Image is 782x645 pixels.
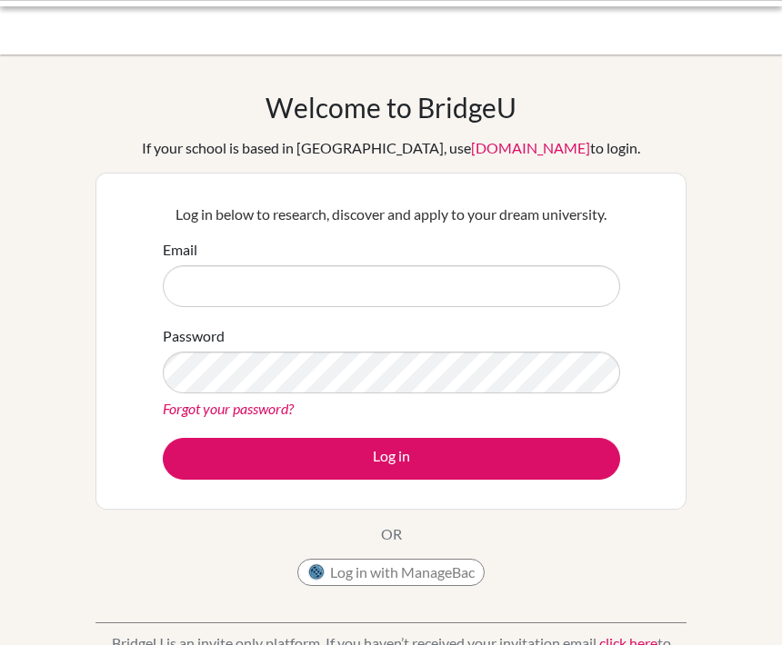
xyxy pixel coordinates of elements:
[163,239,197,261] label: Email
[381,523,402,545] p: OR
[163,400,294,417] a: Forgot your password?
[163,203,620,225] p: Log in below to research, discover and apply to your dream university.
[142,137,640,159] div: If your school is based in [GEOGRAPHIC_DATA], use to login.
[297,559,485,586] button: Log in with ManageBac
[266,91,516,124] h1: Welcome to BridgeU
[163,438,620,480] button: Log in
[163,325,225,347] label: Password
[471,139,590,156] a: [DOMAIN_NAME]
